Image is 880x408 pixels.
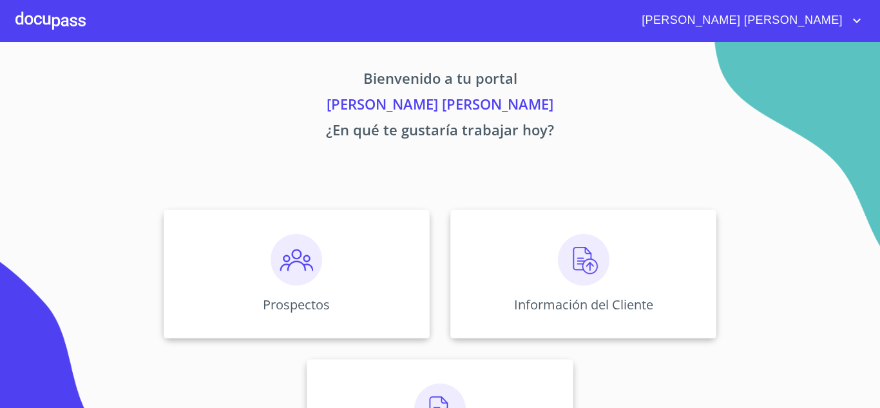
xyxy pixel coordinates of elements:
p: Información del Cliente [514,296,653,313]
p: ¿En qué te gustaría trabajar hoy? [43,119,837,145]
p: [PERSON_NAME] [PERSON_NAME] [43,93,837,119]
p: Prospectos [263,296,330,313]
img: prospectos.png [271,234,322,286]
span: [PERSON_NAME] [PERSON_NAME] [632,10,849,31]
p: Bienvenido a tu portal [43,68,837,93]
button: account of current user [632,10,865,31]
img: carga.png [558,234,609,286]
